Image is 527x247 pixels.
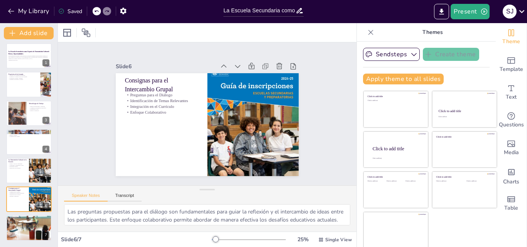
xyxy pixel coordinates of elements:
span: Media [504,148,519,157]
div: 25 % [294,236,312,243]
div: Add ready made slides [496,51,527,79]
div: Click to add title [436,135,492,138]
div: Get real-time input from your audience [496,106,527,134]
div: Layout [61,27,73,39]
p: Integración en el Currículo [126,95,199,109]
textarea: Las preguntas propuestas para el diálogo son fundamentales para guiar la reflexión y el intercamb... [64,204,350,225]
div: Click to add text [466,180,491,182]
input: Insert title [223,5,296,16]
span: Position [81,28,91,37]
p: Conexión con la Cultura [8,136,49,138]
p: Reflexión sobre la Importancia de la Educación [8,219,49,221]
div: Click to add text [368,180,385,182]
span: Single View [325,237,352,243]
span: Theme [502,37,520,46]
div: Click to add title [373,146,422,151]
p: Generated with [URL] [8,59,49,61]
p: Identificación de Temas Relevantes [8,193,27,194]
p: Cierre de la Jornada [8,216,49,218]
p: Preguntas para el Diálogo [127,84,200,97]
p: Esta presentación abordará la importancia de la escuela secundaria como un espacio cultural, los ... [8,55,49,59]
button: Present [451,4,489,19]
p: Participación Activa [29,109,49,110]
span: Questions [499,121,524,129]
div: Add charts and graphs [496,162,527,190]
p: Agradecimiento por la Participación [8,218,49,219]
button: Create theme [423,48,479,61]
button: Apply theme to all slides [363,74,444,84]
div: 1 [42,59,49,66]
div: 6 [42,203,49,210]
span: Template [500,65,523,74]
span: Charts [503,178,519,186]
div: 4 [6,129,52,155]
p: Colaboración Continua [8,222,49,223]
div: 3 [42,117,49,124]
button: Sendsteps [363,48,420,61]
p: Abordaje de Problemáticas Específicas [29,107,49,109]
div: 2 [42,88,49,95]
p: Preguntas para el Diálogo [8,191,27,193]
div: 5 [42,174,49,181]
p: Diversidad de Trayectorias Educativas [8,133,49,135]
p: Enfoque Colaborativo [125,101,198,114]
strong: La Escuela Secundaria como Espacio de Transmisión Cultural: Retos y Oportunidades [8,51,49,55]
p: La Transmisión Cultural en la Escuela [8,159,27,163]
p: Enfoque Colaborativo [8,195,27,197]
div: Click to add title [368,95,423,98]
div: 6 [6,187,52,212]
div: 5 [6,158,52,183]
p: Metodología de Trabajo [29,102,49,105]
div: S J [503,5,517,18]
p: Diálogo Continuo [8,134,49,136]
p: Relevancia de la Actualización [8,132,49,133]
div: Click to add text [387,180,404,182]
div: Add text boxes [496,79,527,106]
div: Click to add title [436,176,492,178]
div: Slide 6 [121,53,221,71]
p: Themes [377,23,488,42]
button: Transcript [108,193,142,202]
div: Click to add title [368,176,423,178]
div: 7 [42,232,49,239]
div: 7 [6,215,52,240]
button: Export to PowerPoint [434,4,449,19]
p: Espacio Activo de Aprendizaje [8,163,27,165]
button: My Library [6,5,52,17]
p: Integración en el Currículo [8,194,27,195]
button: S J [503,4,517,19]
span: Text [506,93,517,101]
p: Propósito de la Identidad Institucional [8,74,38,76]
p: Promover el Análisis del Rol de la Escuela [8,76,38,77]
p: Creatividad y Pensamiento Crítico [8,165,27,166]
div: Click to add body [373,158,421,159]
p: Consignas para el Intercambio Grupal [8,187,27,192]
p: Fortalecer el Trabajo Articulado [8,77,38,79]
div: Click to add text [368,100,423,102]
p: Diversidad Cultural [8,166,27,167]
div: Click to add text [405,180,423,182]
p: Consignas para el Intercambio Grupal [127,68,202,92]
p: Espacio de Intercambio y Reflexión [29,106,49,107]
div: 2 [6,72,52,97]
p: Identificar Problemas y Desafíos [8,79,38,80]
p: Compromiso Futuro [8,221,49,222]
div: Click to add text [436,180,461,182]
span: Table [504,204,518,212]
div: Add images, graphics, shapes or video [496,134,527,162]
p: Diálogo Constructivo [29,110,49,111]
div: Change the overall theme [496,23,527,51]
div: Add a table [496,190,527,217]
div: 4 [42,146,49,153]
p: Interacción con el Entorno [8,167,27,169]
button: Add slide [4,27,54,39]
div: Click to add text [438,116,490,118]
div: Saved [58,8,82,15]
p: Propósitos de la Jornada [8,73,38,75]
p: Identificación de Temas Relevantes [126,89,199,103]
div: 1 [6,43,52,69]
div: Click to add title [439,109,490,113]
div: Slide 6 / 7 [61,236,212,243]
div: 3 [6,101,52,126]
p: Actualización de los Diseños Curriculares [8,130,49,133]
